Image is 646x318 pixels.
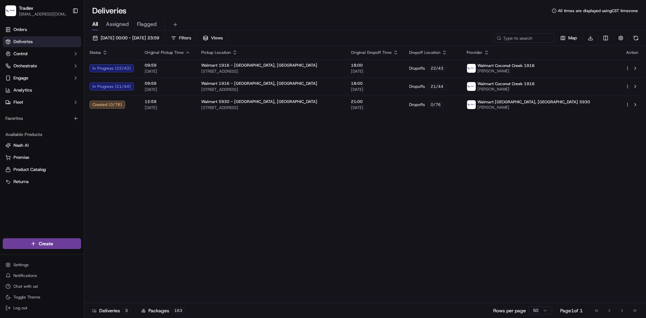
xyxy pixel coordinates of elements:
a: Deliveries [3,36,81,47]
a: Product Catalog [5,167,78,173]
span: All times are displayed using CST timezone [558,8,638,13]
div: We're available if you need us! [23,71,85,76]
span: [PERSON_NAME] [477,68,535,74]
a: 📗Knowledge Base [4,95,54,107]
div: 21 / 44 [428,83,446,90]
div: 163 [172,308,185,314]
span: [DATE] [145,69,190,74]
span: Provider [467,50,482,55]
button: Create [3,238,81,249]
div: Packages [141,307,185,314]
div: 22 / 43 [428,65,446,71]
span: Nash AI [13,142,29,148]
span: Product Catalog [13,167,46,173]
div: 0 / 76 [428,102,444,108]
img: 1679586894394 [467,82,476,91]
div: 💻 [57,98,62,104]
button: Tradex [19,5,33,11]
span: [STREET_ADDRESS] [201,87,340,92]
span: [STREET_ADDRESS] [201,105,340,110]
span: Original Dropoff Time [351,50,392,55]
span: 12:59 [145,99,190,104]
button: Product Catalog [3,164,81,175]
a: Nash AI [5,142,78,148]
span: Pickup Location [201,50,231,55]
span: Walmart [GEOGRAPHIC_DATA], [GEOGRAPHIC_DATA] 5930 [477,99,590,105]
div: 3 [123,308,130,314]
span: Deliveries [13,39,33,45]
span: Dropoffs [409,84,425,89]
span: Control [13,51,28,57]
span: Walmart Coconut Creek 1916 [477,81,535,86]
span: Create [39,240,53,247]
button: Log out [3,303,81,313]
button: Filters [168,33,194,43]
a: Powered byPylon [47,114,81,119]
span: [DATE] [351,87,398,92]
input: Got a question? Start typing here... [17,43,121,50]
span: Orders [13,27,27,33]
img: 1679586894394 [467,64,476,73]
input: Type to search [494,33,554,43]
div: Available Products [3,129,81,140]
span: Dropoffs [409,66,425,71]
button: Settings [3,260,81,270]
span: Walmart 1916 - [GEOGRAPHIC_DATA], [GEOGRAPHIC_DATA] [201,81,317,86]
span: Knowledge Base [13,98,51,104]
button: Orchestrate [3,61,81,71]
span: Toggle Theme [13,294,40,300]
div: Page 1 of 1 [560,307,583,314]
div: Action [625,50,639,55]
span: 18:00 [351,81,398,86]
button: Toggle Theme [3,292,81,302]
span: Returns [13,179,29,185]
span: Chat with us! [13,284,38,289]
span: [STREET_ADDRESS] [201,69,340,74]
button: Map [557,33,580,43]
span: 18:00 [351,63,398,68]
p: Welcome 👋 [7,27,122,38]
span: Analytics [13,87,32,93]
span: Filters [179,35,191,41]
span: [PERSON_NAME] [477,105,590,110]
span: Walmart 1916 - [GEOGRAPHIC_DATA], [GEOGRAPHIC_DATA] [201,63,317,68]
span: All [92,20,98,28]
img: Nash [7,7,20,20]
button: Refresh [631,33,641,43]
span: [DATE] 00:00 - [DATE] 23:59 [101,35,159,41]
button: Start new chat [114,66,122,74]
span: Fleet [13,99,23,105]
span: Map [568,35,577,41]
span: Promise [13,154,29,161]
span: Assigned [106,20,129,28]
p: Rows per page [493,307,526,314]
span: API Documentation [64,98,108,104]
button: [DATE] 00:00 - [DATE] 23:59 [89,33,162,43]
button: [EMAIL_ADDRESS][DOMAIN_NAME] [19,11,67,17]
span: 09:59 [145,63,190,68]
span: Orchestrate [13,63,37,69]
span: Views [211,35,223,41]
button: Engage [3,73,81,83]
button: Returns [3,176,81,187]
span: Settings [13,262,29,268]
button: Promise [3,152,81,163]
button: Fleet [3,97,81,108]
img: Tradex [5,5,16,16]
span: Walmart Coconut Creek 1916 [477,63,535,68]
span: [PERSON_NAME] [477,86,535,92]
h1: Deliveries [92,5,127,16]
span: Flagged [137,20,157,28]
a: Returns [5,179,78,185]
span: Walmart 5930 - [GEOGRAPHIC_DATA], [GEOGRAPHIC_DATA] [201,99,317,104]
span: Pylon [67,114,81,119]
span: [DATE] [351,105,398,110]
a: Analytics [3,85,81,96]
img: 1679586894394 [467,100,476,109]
span: Dropoff Location [409,50,440,55]
span: [DATE] [351,69,398,74]
span: Status [89,50,101,55]
button: Notifications [3,271,81,280]
span: 09:59 [145,81,190,86]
